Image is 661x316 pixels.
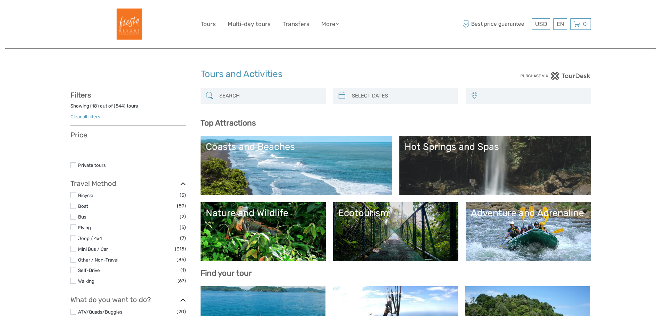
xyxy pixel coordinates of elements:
[78,162,106,168] a: Private tours
[338,207,453,219] div: Ecotourism
[180,191,186,199] span: (3)
[180,266,186,274] span: (1)
[78,267,100,273] a: Self-Drive
[471,207,586,256] a: Adventure and Adrenaline
[201,268,252,278] b: Find your tour
[180,213,186,221] span: (2)
[520,71,591,80] img: PurchaseViaTourDesk.png
[217,90,322,102] input: SEARCH
[177,308,186,316] span: (20)
[70,179,186,188] h3: Travel Method
[177,256,186,264] span: (85)
[228,19,271,29] a: Multi-day tours
[338,207,453,256] a: Ecotourism
[78,246,108,252] a: Mini Bus / Car
[109,5,147,43] img: Fiesta Resort
[78,257,118,263] a: Other / Non-Travel
[70,131,186,139] h3: Price
[180,234,186,242] span: (7)
[70,91,91,99] strong: Filters
[180,223,186,231] span: (5)
[78,278,94,284] a: Walking
[553,18,567,30] div: EN
[405,141,586,152] div: Hot Springs and Spas
[78,236,102,241] a: Jeep / 4x4
[78,225,91,230] a: Flying
[78,309,122,315] a: ATV/Quads/Buggies
[70,114,100,119] a: Clear all filters
[349,90,455,102] input: SELECT DATES
[175,245,186,253] span: (315)
[116,103,124,109] label: 544
[78,214,86,220] a: Bus
[471,207,586,219] div: Adventure and Adrenaline
[461,18,530,30] span: Best price guarantee
[321,19,339,29] a: More
[78,203,88,209] a: Boat
[177,202,186,210] span: (59)
[201,118,256,128] b: Top Attractions
[201,69,461,80] h1: Tours and Activities
[70,296,186,304] h3: What do you want to do?
[206,141,387,190] a: Coasts and Beaches
[535,20,547,27] span: USD
[178,277,186,285] span: (67)
[206,207,321,219] div: Nature and Wildlife
[201,19,216,29] a: Tours
[206,207,321,256] a: Nature and Wildlife
[78,193,93,198] a: Bicycle
[70,103,186,113] div: Showing ( ) out of ( ) tours
[405,141,586,190] a: Hot Springs and Spas
[582,20,588,27] span: 0
[206,141,387,152] div: Coasts and Beaches
[92,103,97,109] label: 18
[282,19,310,29] a: Transfers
